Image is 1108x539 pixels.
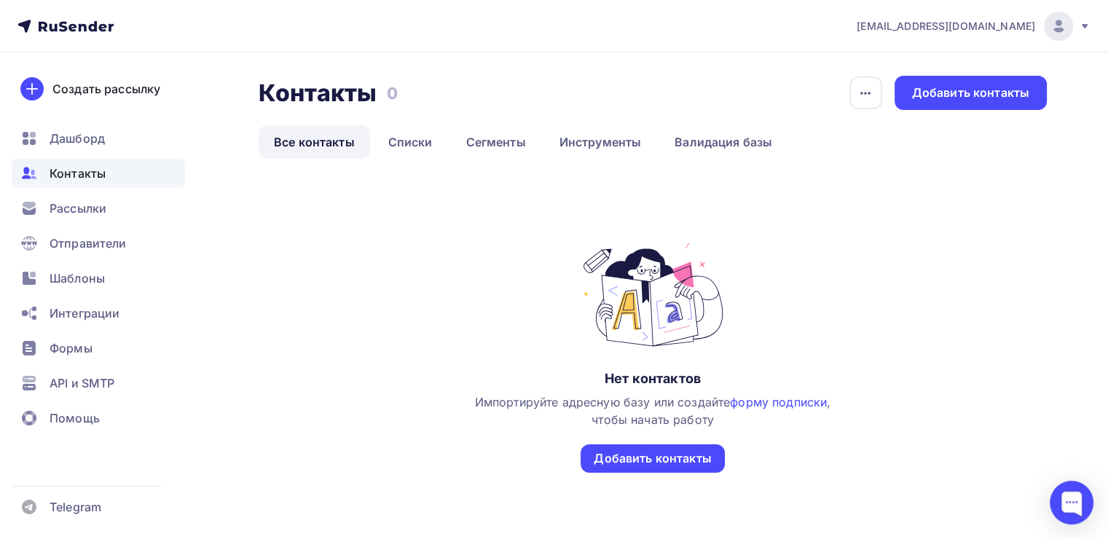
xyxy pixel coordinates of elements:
[475,395,831,427] span: Импортируйте адресную базу или создайте , чтобы начать работу
[857,19,1035,34] span: [EMAIL_ADDRESS][DOMAIN_NAME]
[50,200,106,217] span: Рассылки
[50,374,114,392] span: API и SMTP
[730,395,827,409] a: форму подписки
[12,334,185,363] a: Формы
[50,339,93,357] span: Формы
[12,124,185,153] a: Дашборд
[605,370,701,387] div: Нет контактов
[50,409,100,427] span: Помощь
[259,79,377,108] h2: Контакты
[12,194,185,223] a: Рассылки
[50,165,106,182] span: Контакты
[50,269,105,287] span: Шаблоны
[12,264,185,293] a: Шаблоны
[52,80,160,98] div: Создать рассылку
[50,304,119,322] span: Интеграции
[259,125,370,159] a: Все контакты
[912,84,1029,101] div: Добавить контакты
[373,125,448,159] a: Списки
[12,229,185,258] a: Отправители
[451,125,541,159] a: Сегменты
[544,125,657,159] a: Инструменты
[50,235,127,252] span: Отправители
[50,130,105,147] span: Дашборд
[387,83,398,103] h3: 0
[12,159,185,188] a: Контакты
[50,498,101,516] span: Telegram
[594,450,711,467] div: Добавить контакты
[857,12,1091,41] a: [EMAIL_ADDRESS][DOMAIN_NAME]
[659,125,787,159] a: Валидация базы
